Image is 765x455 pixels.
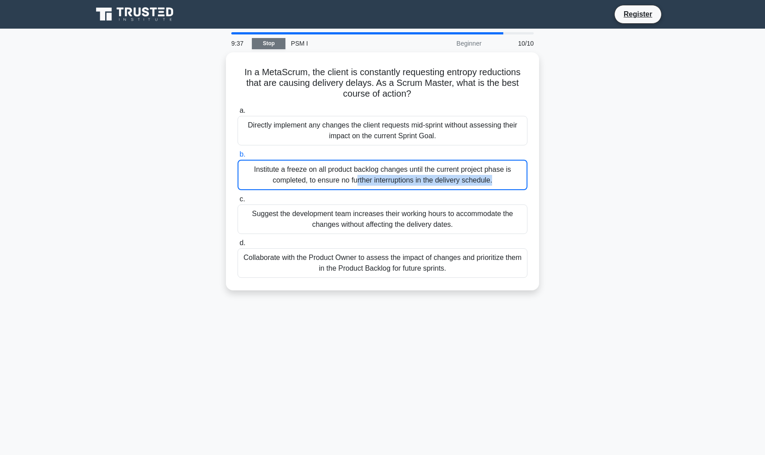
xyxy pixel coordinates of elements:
div: Institute a freeze on all product backlog changes until the current project phase is completed, t... [238,160,527,190]
div: 10/10 [487,34,539,52]
a: Stop [252,38,285,49]
h5: In a MetaScrum, the client is constantly requesting entropy reductions that are causing delivery ... [237,67,528,100]
div: Suggest the development team increases their working hours to accommodate the changes without aff... [238,204,527,234]
div: Beginner [408,34,487,52]
a: Register [618,9,658,20]
div: Collaborate with the Product Owner to assess the impact of changes and prioritize them in the Pro... [238,248,527,278]
span: d. [239,239,245,247]
div: 9:37 [226,34,252,52]
span: b. [239,150,245,158]
span: a. [239,106,245,114]
div: Directly implement any changes the client requests mid-sprint without assessing their impact on t... [238,116,527,145]
div: PSM I [285,34,408,52]
span: c. [239,195,245,203]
